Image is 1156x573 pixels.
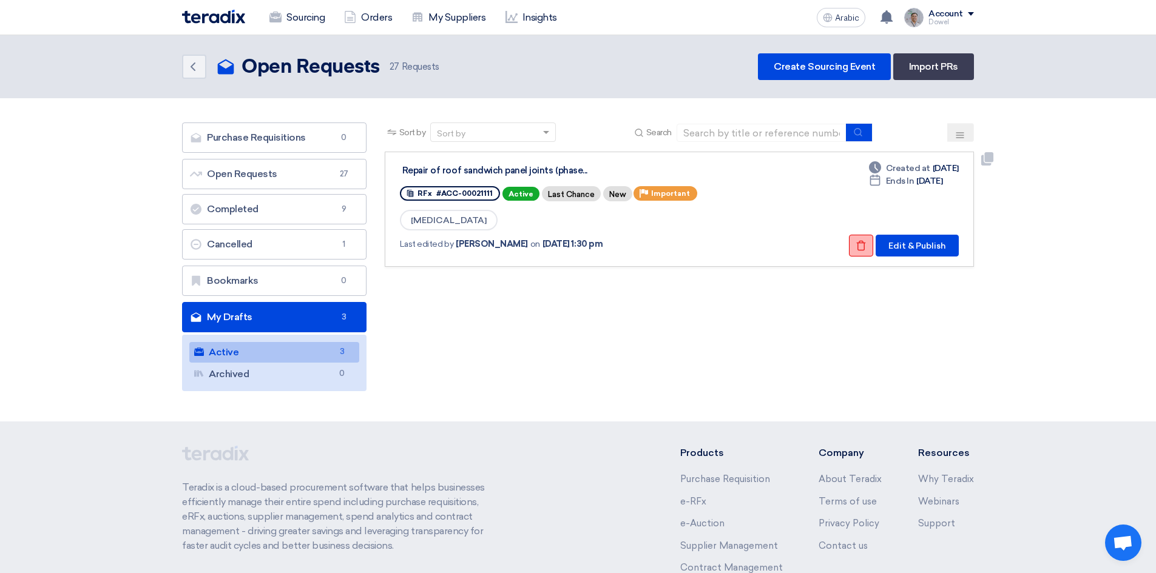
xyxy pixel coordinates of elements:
[209,368,249,380] font: Archived
[402,4,495,31] a: My Suppliers
[909,61,958,72] font: Import PRs
[207,311,252,323] font: My Drafts
[933,163,959,173] font: [DATE]
[904,8,924,27] img: IMG_1753965247717.jpg
[886,163,930,173] font: Created at
[609,190,626,199] font: New
[399,127,426,138] font: Sort by
[341,133,346,142] font: 0
[496,4,567,31] a: Insights
[522,12,557,23] font: Insights
[886,176,914,186] font: Ends In
[361,12,392,23] font: Orders
[342,312,346,321] font: 3
[817,8,865,27] button: Arabic
[207,132,306,143] font: Purchase Requisitions
[509,190,533,198] font: Active
[342,240,345,249] font: 1
[548,190,595,199] font: Last Chance
[543,239,603,249] font: [DATE] 1:30 pm
[437,129,465,139] font: Sort by
[207,168,277,179] font: Open Requests
[182,159,367,189] a: Open Requests27
[819,496,877,507] a: Terms of use
[1105,524,1141,561] div: Open chat
[819,447,864,458] font: Company
[207,238,252,250] font: Cancelled
[530,239,540,249] font: on
[680,518,725,529] a: e-Auction
[334,4,402,31] a: Orders
[680,562,783,573] a: Contract Management
[928,8,963,19] font: Account
[417,189,432,198] font: RFx
[339,369,345,378] font: 0
[876,235,959,256] button: Edit & Publish
[918,474,974,484] a: Why Teradix
[402,165,587,176] font: Repair of roof sandwich panel joints (phase...
[916,176,942,186] font: [DATE]
[340,347,345,356] font: 3
[182,229,367,260] a: Cancelled1
[411,215,487,226] font: [MEDICAL_DATA]
[342,204,346,213] font: 9
[402,165,706,176] div: Repair of roof sandwich panel joints (phase # 3) - NMD
[680,474,770,484] a: Purchase Requisition
[918,518,955,529] a: Support
[182,481,485,551] font: Teradix is ​​a cloud-based procurement software that helps businesses efficiently manage their en...
[893,53,974,80] a: Import PRs
[835,13,859,23] font: Arabic
[390,61,399,72] font: 27
[680,447,724,458] font: Products
[400,239,453,249] font: Last edited by
[242,58,380,77] font: Open Requests
[819,474,882,484] a: About Teradix
[182,122,367,153] a: Purchase Requisitions0
[819,540,868,551] a: Contact us
[677,124,847,142] input: Search by title or reference number
[209,346,238,358] font: Active
[888,241,946,251] font: Edit & Publish
[260,4,334,31] a: Sourcing
[341,276,346,285] font: 0
[207,203,259,215] font: Completed
[182,266,367,296] a: Bookmarks0
[680,540,778,551] a: Supplier Management
[928,18,949,26] font: Dowel
[436,189,493,198] font: #ACC-00021111
[918,496,959,507] a: Webinars
[819,518,879,529] a: Privacy Policy
[207,275,259,286] font: Bookmarks
[182,302,367,332] a: My Drafts3
[402,61,439,72] font: Requests
[651,189,690,198] font: Important
[646,127,672,138] font: Search
[774,61,875,72] font: Create Sourcing Event
[456,239,528,249] font: [PERSON_NAME]
[286,12,325,23] font: Sourcing
[340,169,348,178] font: 27
[182,10,245,24] img: Teradix logo
[680,496,706,507] a: e-RFx
[428,12,485,23] font: My Suppliers
[918,447,970,458] font: Resources
[182,194,367,224] a: Completed9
